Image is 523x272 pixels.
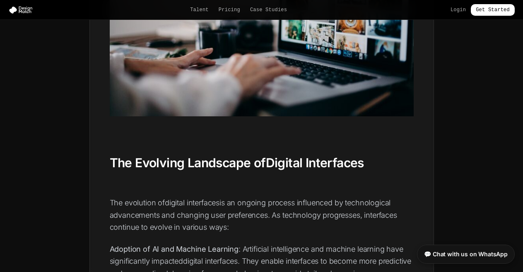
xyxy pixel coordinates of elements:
img: Design Match [8,6,36,14]
a: Login [451,7,466,13]
strong: The Evolving Landscape of [110,155,364,170]
a: digital interfaces [165,198,219,207]
strong: Adoption of AI and Machine Learning [110,245,239,253]
a: Talent [190,7,209,13]
a: Get Started [471,4,515,16]
a: Digital Interfaces [266,155,364,170]
a: Pricing [219,7,240,13]
a: digital interfaces [183,257,238,265]
p: The evolution of is an ongoing process influenced by technological advancements and changing user... [110,197,414,233]
a: Case Studies [250,7,287,13]
a: 💬 Chat with us on WhatsApp [417,245,515,264]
